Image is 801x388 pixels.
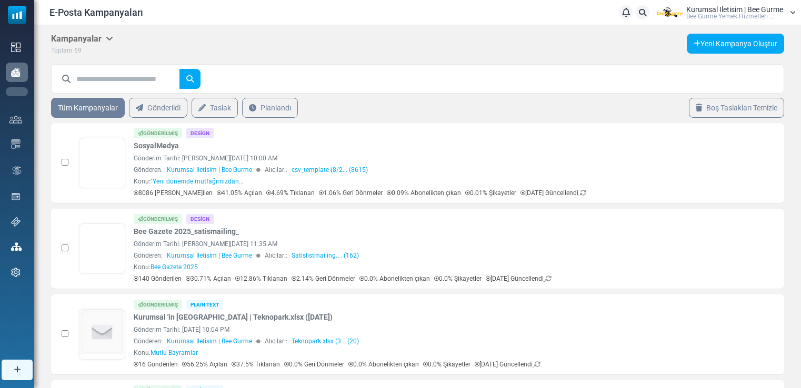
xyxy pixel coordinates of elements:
a: Yeni Kampanya Oluştur [687,34,784,54]
div: Gönderen: Alıcılar:: [134,336,686,346]
span: E-Posta Kampanyaları [49,5,143,19]
div: Gönderim Tarihi: [PERSON_NAME][DATE] 10:00 AM [134,154,686,163]
p: 30.71% Açılan [186,274,231,283]
div: Konu: [134,177,244,186]
img: email-templates-icon.svg [11,139,21,149]
a: Taslak [192,98,238,118]
a: csv_template (8/2... (8615) [292,165,368,175]
a: Kurumsal 'in [GEOGRAPHIC_DATA] | Teknopark.xlsx ([DATE]) [134,312,333,323]
img: landing_pages.svg [11,192,21,201]
a: User Logo Kurumsal Iletisim | Bee Gurme Bee Gurme Yemek Hizmetleri ... [657,5,796,21]
span: "Yeni dönemde mutfağımızdan... [151,178,244,185]
p: 1.06% Geri Dönmeler [319,188,383,198]
p: 0.0% Abonelikten çıkan [348,360,419,369]
div: Design [186,128,214,138]
img: workflow.svg [11,165,23,177]
a: Satislistmailing.... (162) [292,251,359,260]
p: 0.09% Abonelikten çıkan [387,188,461,198]
span: Kurumsal Iletisim | Bee Gurme [167,336,252,346]
p: 56.25% Açılan [182,360,227,369]
p: 0.01% Şikayetler [465,188,516,198]
div: Gönderim Tarihi: [DATE] 10:04 PM [134,325,686,334]
p: 0.0% Şikayetler [434,274,482,283]
img: settings-icon.svg [11,268,21,277]
div: Gönderilmiş [134,300,182,310]
span: 69 [74,47,82,54]
a: Planlandı [242,98,298,118]
span: Toplam [51,47,73,54]
a: Boş Taslakları Temizle [689,98,784,118]
div: Gönderen: Alıcılar:: [134,165,686,175]
div: Design [186,214,214,224]
div: Konu: [134,348,198,358]
span: Mutlu Bayramlar [151,349,198,356]
span: Bee Gazete 2025 [151,263,198,271]
p: 12.86% Tıklanan [235,274,287,283]
div: Gönderilmiş [134,214,182,224]
p: 4.69% Tıklanan [266,188,315,198]
p: 8086 [PERSON_NAME]ilen [134,188,213,198]
span: Kurumsal Iletisim | Bee Gurme [167,165,252,175]
img: empty-draft-icon2.svg [80,310,125,355]
span: Bee Gurme Yemek Hizmetleri ... [686,13,774,19]
img: support-icon.svg [11,217,21,227]
p: 140 Gönderilen [134,274,182,283]
a: Tüm Kampanyalar [51,98,125,118]
p: 41.05% Açılan [217,188,262,198]
p: 16 Gönderilen [134,360,178,369]
a: Bee Gazete 2025_satismailing_ [134,226,239,237]
img: mailsoftly_icon_blue_white.svg [8,6,26,24]
a: Gönderildi [129,98,187,118]
p: 0.0% Abonelikten çıkan [359,274,430,283]
p: 0.0% Geri Dönmeler [284,360,344,369]
span: Kurumsal Iletisim | Bee Gurme [686,6,783,13]
span: Kurumsal Iletisim | Bee Gurme [167,251,252,260]
p: [DATE] Güncellendi [520,188,586,198]
img: contacts-icon.svg [9,116,22,123]
p: [DATE] Güncellendi [475,360,540,369]
p: 0.0% Şikayetler [423,360,470,369]
p: 2.14% Geri Dönmeler [292,274,355,283]
p: 37.5% Tıklanan [232,360,280,369]
img: campaigns-icon-active.png [11,68,21,77]
div: Konu: [134,262,198,272]
a: Teknopark.xlsx (3... (20) [292,336,359,346]
div: Gönderen: Alıcılar:: [134,251,686,260]
h5: Kampanyalar [51,34,113,44]
div: Gönderilmiş [134,128,182,138]
div: Plain Text [186,300,223,310]
div: Gönderim Tarihi: [PERSON_NAME][DATE] 11:35 AM [134,239,686,249]
p: [DATE] Güncellendi [486,274,552,283]
img: User Logo [657,5,684,21]
a: SosyalMedya [134,140,179,151]
img: dashboard-icon.svg [11,43,21,52]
